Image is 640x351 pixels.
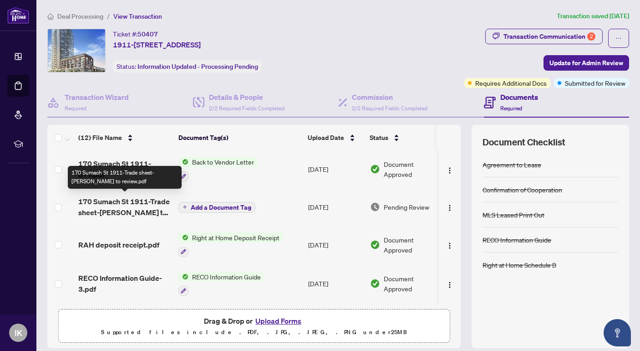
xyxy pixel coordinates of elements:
[305,225,366,264] td: [DATE]
[47,13,54,20] span: home
[204,315,304,327] span: Drag & Drop or
[446,167,453,174] img: Logo
[78,158,171,180] span: 170 Sumach St 1911-BTV.pdf
[7,7,29,24] img: logo
[68,166,182,189] div: 170 Sumach St 1911-Trade sheet-[PERSON_NAME] to review.pdf
[78,273,171,294] span: RECO Information Guide-3.pdf
[65,92,129,103] h4: Transaction Wizard
[78,133,122,143] span: (12) File Name
[483,136,565,149] span: Document Checklist
[253,315,304,327] button: Upload Forms
[384,202,429,212] span: Pending Review
[604,319,631,346] button: Open asap
[503,29,595,44] div: Transaction Communication
[370,279,380,289] img: Document Status
[178,157,258,181] button: Status IconBack to Vendor Letter
[183,205,187,209] span: plus
[178,232,283,257] button: Status IconRight at Home Deposit Receipt
[65,105,86,112] span: Required
[75,125,175,150] th: (12) File Name
[78,196,171,218] span: 170 Sumach St 1911-Trade sheet-[PERSON_NAME] to review.pdf
[483,185,562,195] div: Confirmation of Cooperation
[384,235,440,255] span: Document Approved
[442,200,457,214] button: Logo
[209,105,284,112] span: 2/2 Required Fields Completed
[113,60,262,72] div: Status:
[304,125,366,150] th: Upload Date
[442,276,457,291] button: Logo
[446,242,453,249] img: Logo
[113,12,162,21] span: View Transaction
[178,201,255,213] button: Add a Document Tag
[191,204,251,211] span: Add a Document Tag
[188,232,283,243] span: Right at Home Deposit Receipt
[64,327,444,338] p: Supported files include .PDF, .JPG, .JPEG, .PNG under 25 MB
[543,55,629,71] button: Update for Admin Review
[384,159,440,179] span: Document Approved
[305,264,366,304] td: [DATE]
[352,92,427,103] h4: Commission
[178,202,255,213] button: Add a Document Tag
[446,281,453,289] img: Logo
[442,162,457,176] button: Logo
[587,32,595,41] div: 2
[370,240,380,250] img: Document Status
[113,39,201,50] span: 1911-[STREET_ADDRESS]
[442,237,457,252] button: Logo
[352,105,427,112] span: 2/2 Required Fields Completed
[500,105,522,112] span: Required
[188,272,264,282] span: RECO Information Guide
[305,303,366,338] td: [DATE]
[175,125,304,150] th: Document Tag(s)
[557,11,629,21] article: Transaction saved [DATE]
[178,232,188,243] img: Status Icon
[57,12,103,21] span: Deal Processing
[384,274,440,294] span: Document Approved
[615,35,622,41] span: ellipsis
[370,133,388,143] span: Status
[59,310,449,343] span: Drag & Drop orUpload FormsSupported files include .PDF, .JPG, .JPEG, .PNG under25MB
[483,210,544,220] div: MLS Leased Print Out
[446,204,453,212] img: Logo
[483,235,551,245] div: RECO Information Guide
[48,29,105,72] img: IMG-C12352607_1.jpg
[475,78,547,88] span: Requires Additional Docs
[305,189,366,225] td: [DATE]
[113,29,158,39] div: Ticket #:
[15,326,22,339] span: IK
[565,78,625,88] span: Submitted for Review
[500,92,538,103] h4: Documents
[305,150,366,189] td: [DATE]
[209,92,284,103] h4: Details & People
[188,157,258,167] span: Back to Vendor Letter
[107,11,110,21] li: /
[137,62,258,71] span: Information Updated - Processing Pending
[308,133,344,143] span: Upload Date
[483,260,556,270] div: Right at Home Schedule B
[178,157,188,167] img: Status Icon
[366,125,443,150] th: Status
[178,272,264,296] button: Status IconRECO Information Guide
[78,239,159,250] span: RAH deposit receipt.pdf
[485,29,603,44] button: Transaction Communication2
[483,160,541,170] div: Agreement to Lease
[370,202,380,212] img: Document Status
[549,56,623,70] span: Update for Admin Review
[178,272,188,282] img: Status Icon
[370,164,380,174] img: Document Status
[137,30,158,38] span: 50407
